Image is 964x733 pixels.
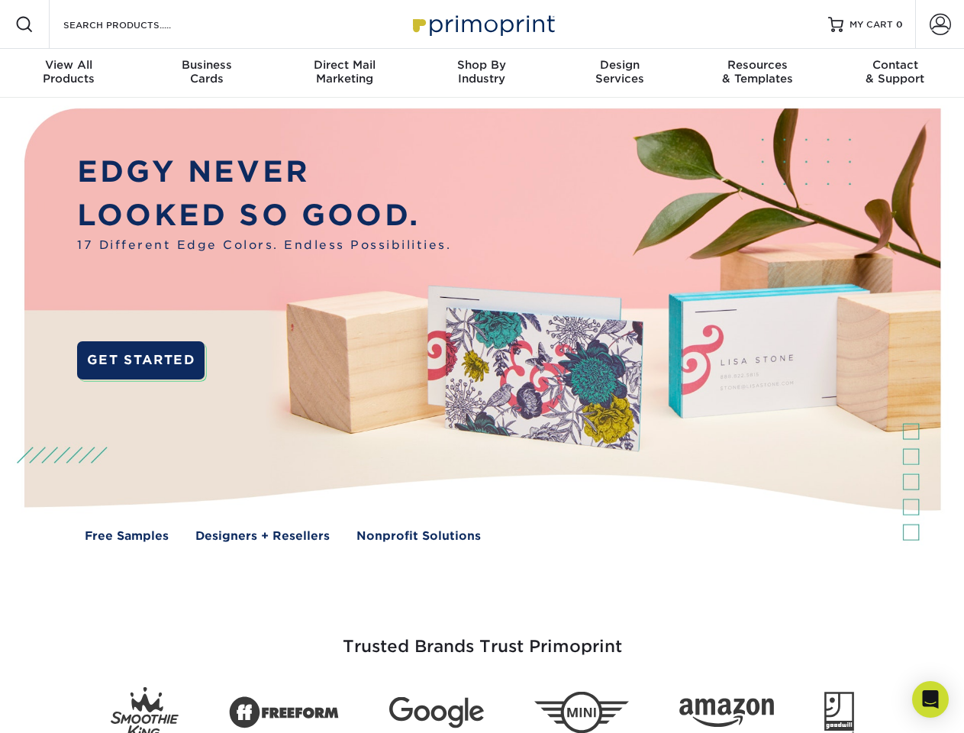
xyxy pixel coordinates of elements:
img: Amazon [679,699,774,728]
img: Google [389,697,484,728]
input: SEARCH PRODUCTS..... [62,15,211,34]
a: BusinessCards [137,49,275,98]
span: Resources [688,58,826,72]
div: Services [551,58,688,86]
a: Direct MailMarketing [276,49,413,98]
a: Contact& Support [827,49,964,98]
div: Industry [413,58,550,86]
p: EDGY NEVER [77,150,451,194]
a: Shop ByIndustry [413,49,550,98]
span: Direct Mail [276,58,413,72]
div: & Support [827,58,964,86]
span: Contact [827,58,964,72]
img: Primoprint [406,8,559,40]
span: Design [551,58,688,72]
div: Cards [137,58,275,86]
span: 0 [896,19,903,30]
img: Goodwill [824,692,854,733]
span: 17 Different Edge Colors. Endless Possibilities. [77,237,451,254]
a: GET STARTED [77,341,205,379]
div: Marketing [276,58,413,86]
a: Nonprofit Solutions [356,528,481,545]
div: Open Intercom Messenger [912,681,949,718]
a: Designers + Resellers [195,528,330,545]
span: Business [137,58,275,72]
a: DesignServices [551,49,688,98]
h3: Trusted Brands Trust Primoprint [36,600,929,675]
span: MY CART [850,18,893,31]
p: LOOKED SO GOOD. [77,194,451,237]
span: Shop By [413,58,550,72]
a: Free Samples [85,528,169,545]
a: Resources& Templates [688,49,826,98]
div: & Templates [688,58,826,86]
